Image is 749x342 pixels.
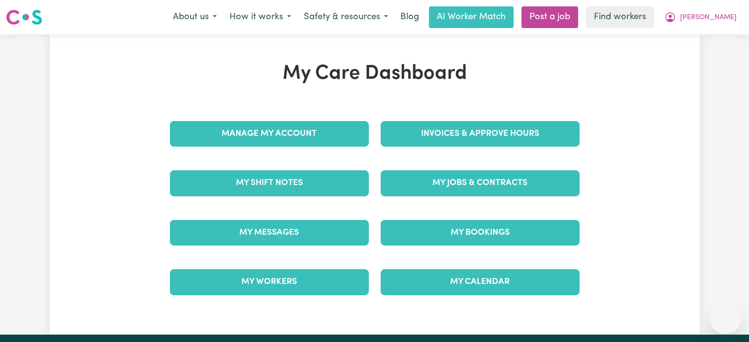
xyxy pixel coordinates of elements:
a: My Shift Notes [170,170,369,196]
span: [PERSON_NAME] [680,12,737,23]
a: Manage My Account [170,121,369,147]
a: My Jobs & Contracts [381,170,580,196]
img: Careseekers logo [6,8,42,26]
a: My Calendar [381,269,580,295]
a: My Messages [170,220,369,246]
a: Invoices & Approve Hours [381,121,580,147]
a: Careseekers logo [6,6,42,29]
button: About us [166,7,223,28]
h1: My Care Dashboard [164,62,586,86]
a: My Bookings [381,220,580,246]
button: Safety & resources [297,7,394,28]
a: My Workers [170,269,369,295]
a: Blog [394,6,425,28]
a: AI Worker Match [429,6,514,28]
a: Post a job [521,6,578,28]
iframe: Button to launch messaging window [710,303,741,334]
button: My Account [658,7,743,28]
button: How it works [223,7,297,28]
a: Find workers [586,6,654,28]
